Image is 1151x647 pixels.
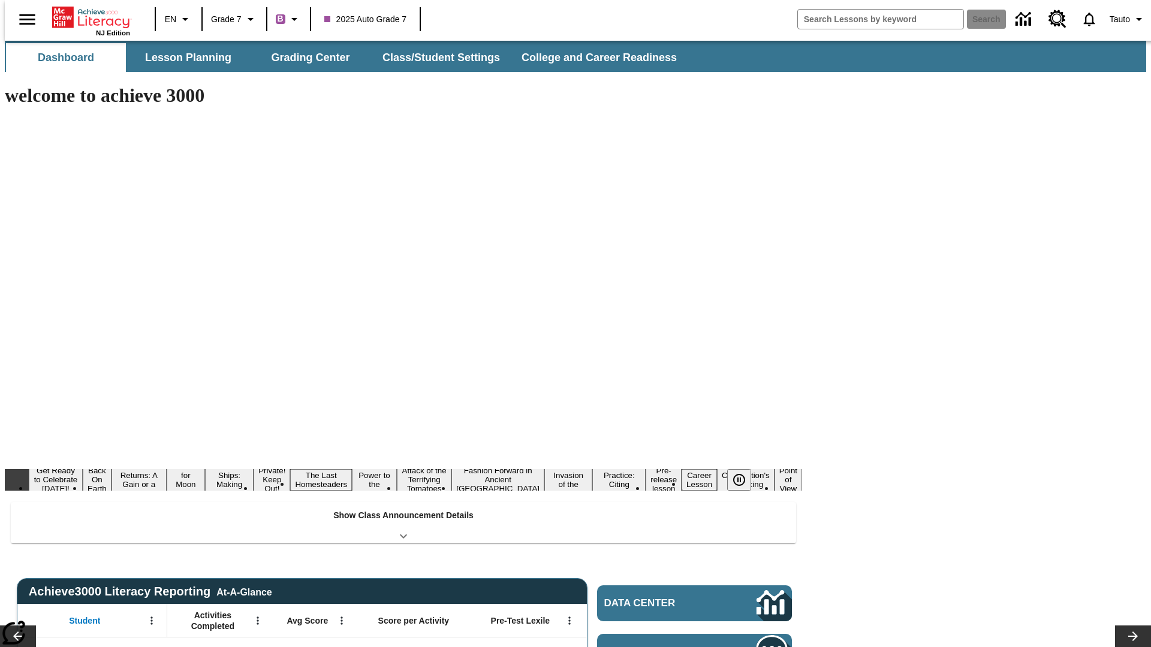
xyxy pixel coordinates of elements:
span: Grade 7 [211,13,242,26]
input: search field [798,10,963,29]
button: Lesson Planning [128,43,248,72]
span: NJ Edition [96,29,130,37]
div: Pause [727,469,763,491]
button: Slide 2 Back On Earth [83,464,112,495]
p: Show Class Announcement Details [333,509,474,522]
span: Student [69,615,100,626]
button: Slide 3 Free Returns: A Gain or a Drain? [112,460,167,500]
button: Slide 6 Private! Keep Out! [254,464,290,495]
button: Lesson carousel, Next [1115,625,1151,647]
button: Open Menu [561,612,578,630]
span: Tauto [1110,13,1130,26]
button: Open side menu [10,2,45,37]
button: Open Menu [333,612,351,630]
span: Activities Completed [173,610,252,631]
h1: welcome to achieve 3000 [5,84,802,107]
a: Data Center [597,585,792,621]
span: Data Center [604,597,716,609]
button: Profile/Settings [1105,8,1151,30]
button: Class/Student Settings [373,43,510,72]
span: 2025 Auto Grade 7 [324,13,407,26]
button: Slide 1 Get Ready to Celebrate Juneteenth! [29,464,83,495]
span: EN [165,13,176,26]
button: Slide 11 The Invasion of the Free CD [544,460,592,500]
div: Show Class Announcement Details [11,502,796,543]
div: SubNavbar [5,43,688,72]
button: Slide 16 Point of View [775,464,802,495]
a: Resource Center, Will open in new tab [1041,3,1074,35]
span: Pre-Test Lexile [491,615,550,626]
div: Home [52,4,130,37]
span: B [278,11,284,26]
button: Slide 13 Pre-release lesson [646,464,682,495]
button: Slide 10 Fashion Forward in Ancient Rome [451,464,544,495]
button: Open Menu [143,612,161,630]
button: Slide 15 The Constitution's Balancing Act [717,460,775,500]
div: SubNavbar [5,41,1146,72]
a: Home [52,5,130,29]
span: Achieve3000 Literacy Reporting [29,585,272,598]
button: Open Menu [249,612,267,630]
button: Slide 8 Solar Power to the People [352,460,397,500]
span: Score per Activity [378,615,450,626]
button: Slide 5 Cruise Ships: Making Waves [205,460,254,500]
button: Dashboard [6,43,126,72]
a: Notifications [1074,4,1105,35]
button: Slide 7 The Last Homesteaders [290,469,352,491]
button: Slide 9 Attack of the Terrifying Tomatoes [397,464,451,495]
a: Data Center [1008,3,1041,36]
button: Language: EN, Select a language [159,8,198,30]
button: Boost Class color is purple. Change class color [271,8,306,30]
span: Avg Score [287,615,328,626]
button: Slide 4 Time for Moon Rules? [167,460,205,500]
div: At-A-Glance [216,585,272,598]
button: Slide 14 Career Lesson [682,469,717,491]
button: Slide 12 Mixed Practice: Citing Evidence [592,460,646,500]
button: Grading Center [251,43,370,72]
button: Pause [727,469,751,491]
button: College and Career Readiness [512,43,686,72]
button: Grade: Grade 7, Select a grade [206,8,263,30]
